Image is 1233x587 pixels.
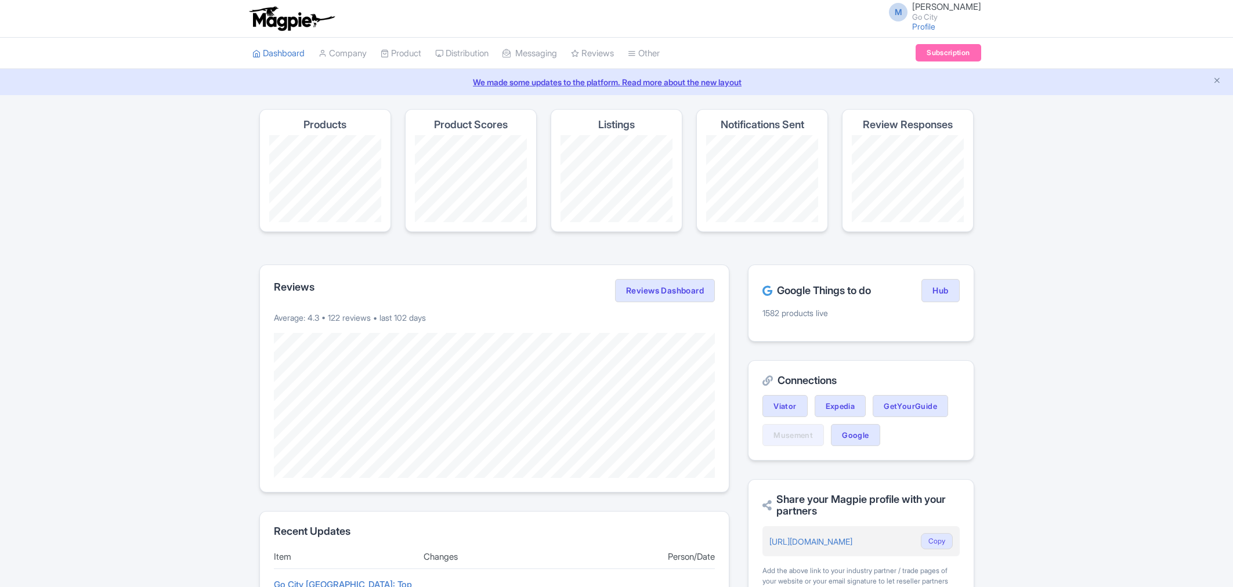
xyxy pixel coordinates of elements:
[882,2,981,21] a: M [PERSON_NAME] Go City
[435,38,489,70] a: Distribution
[598,119,635,131] h4: Listings
[247,6,337,31] img: logo-ab69f6fb50320c5b225c76a69d11143b.png
[615,279,715,302] a: Reviews Dashboard
[721,119,804,131] h4: Notifications Sent
[502,38,557,70] a: Messaging
[762,494,959,517] h2: Share your Magpie profile with your partners
[762,424,824,446] a: Musement
[873,395,948,417] a: GetYourGuide
[434,119,508,131] h4: Product Scores
[762,375,959,386] h2: Connections
[381,38,421,70] a: Product
[916,44,981,61] a: Subscription
[274,550,415,564] div: Item
[571,38,614,70] a: Reviews
[831,424,880,446] a: Google
[762,307,959,319] p: 1582 products live
[274,281,314,293] h2: Reviews
[319,38,367,70] a: Company
[274,526,715,537] h2: Recent Updates
[921,279,959,302] a: Hub
[863,119,953,131] h4: Review Responses
[7,76,1226,88] a: We made some updates to the platform. Read more about the new layout
[574,550,715,564] div: Person/Date
[912,21,935,31] a: Profile
[921,533,953,549] button: Copy
[628,38,660,70] a: Other
[912,13,981,21] small: Go City
[889,3,907,21] span: M
[1213,75,1221,88] button: Close announcement
[769,537,852,546] a: [URL][DOMAIN_NAME]
[303,119,346,131] h4: Products
[815,395,866,417] a: Expedia
[252,38,305,70] a: Dashboard
[912,1,981,12] span: [PERSON_NAME]
[762,285,871,296] h2: Google Things to do
[274,311,715,324] p: Average: 4.3 • 122 reviews • last 102 days
[762,395,807,417] a: Viator
[424,550,565,564] div: Changes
